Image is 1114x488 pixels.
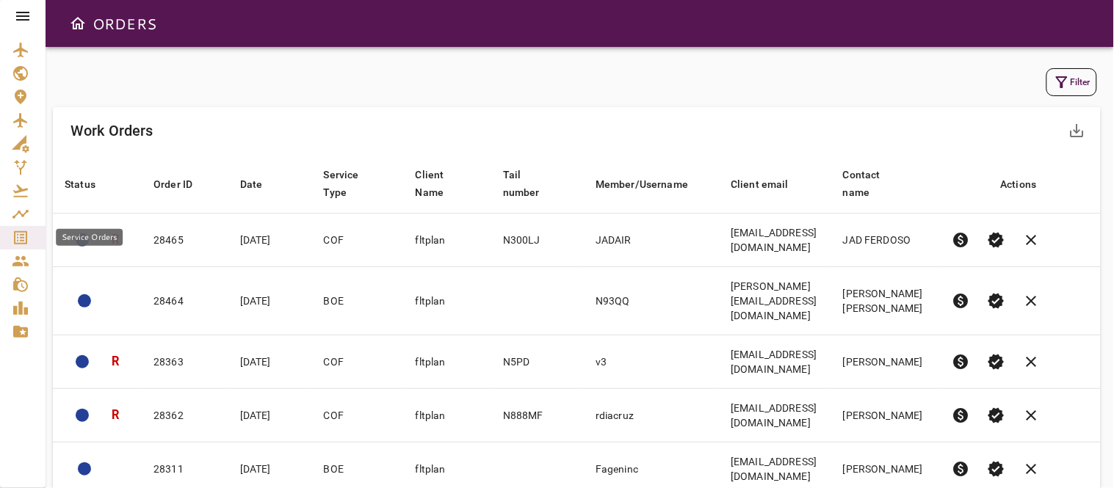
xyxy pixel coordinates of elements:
div: Service Orders [56,229,123,246]
button: Set Permit Ready [978,222,1013,258]
h6: Work Orders [70,119,153,142]
td: N5PD [491,335,584,389]
div: Status [65,175,95,193]
td: COF [312,214,404,267]
div: Client Name [416,166,460,201]
td: N93QQ [584,267,719,335]
div: ACTION REQUIRED [78,294,91,307]
td: fltplan [404,214,491,267]
div: Client email [731,175,789,193]
td: [EMAIL_ADDRESS][DOMAIN_NAME] [719,389,831,443]
button: Pre-Invoice order [943,222,978,258]
button: Cancel order [1013,222,1049,258]
span: Order ID [153,175,211,193]
td: [EMAIL_ADDRESS][DOMAIN_NAME] [719,214,831,267]
h6: ORDERS [93,12,156,35]
span: verified [987,292,1005,310]
span: paid [952,407,969,424]
td: [DATE] [228,267,312,335]
button: Export [1060,113,1095,148]
button: Set Permit Ready [978,398,1013,433]
button: Cancel order [1013,283,1049,318]
div: ACTION REQUIRED [78,462,91,476]
span: paid [952,353,969,371]
td: [DATE] [228,389,312,443]
td: fltplan [404,267,491,335]
div: Date [240,175,263,193]
span: Client email [731,175,808,193]
span: Tail number [503,166,572,201]
button: Open drawer [63,9,93,38]
span: Status [65,175,115,193]
span: clear [1022,460,1040,478]
span: verified [987,460,1005,478]
td: 28464 [142,267,228,335]
button: Set Permit Ready [978,344,1013,379]
td: v3 [584,335,719,389]
button: Filter [1046,68,1097,96]
td: fltplan [404,389,491,443]
td: N300LJ [491,214,584,267]
td: [DATE] [228,335,312,389]
span: save_alt [1068,122,1086,139]
button: Cancel order [1013,451,1049,487]
div: Contact name [843,166,908,201]
span: Member/Username [596,175,707,193]
td: [PERSON_NAME][EMAIL_ADDRESS][DOMAIN_NAME] [719,267,831,335]
span: Client Name [416,166,480,201]
td: [DATE] [228,214,312,267]
td: BOE [312,267,404,335]
span: clear [1022,353,1040,371]
td: fltplan [404,335,491,389]
span: paid [952,292,969,310]
button: Cancel order [1013,398,1049,433]
div: Member/Username [596,175,688,193]
span: verified [987,353,1005,371]
div: Order ID [153,175,192,193]
button: Set Permit Ready [978,283,1013,318]
button: Cancel order [1013,344,1049,379]
span: verified [987,407,1005,424]
button: Pre-Invoice order [943,283,978,318]
td: [PERSON_NAME] [831,335,939,389]
button: Pre-Invoice order [943,451,978,487]
td: N888MF [491,389,584,443]
h3: R [112,407,119,423]
div: Tail number [503,166,553,201]
button: Set Permit Ready [978,451,1013,487]
button: Pre-Invoice order [943,398,978,433]
td: 28363 [142,335,228,389]
h3: R [112,353,119,370]
span: Service Type [324,166,392,201]
div: Service Type [324,166,373,201]
span: verified [987,231,1005,249]
td: 28465 [142,214,228,267]
div: ADMIN [76,355,89,368]
td: [EMAIL_ADDRESS][DOMAIN_NAME] [719,335,831,389]
td: JAD FERDOSO [831,214,939,267]
span: Contact name [843,166,927,201]
span: paid [952,460,969,478]
td: 28362 [142,389,228,443]
span: clear [1022,407,1040,424]
span: Date [240,175,282,193]
button: Pre-Invoice order [943,344,978,379]
td: COF [312,389,404,443]
td: [PERSON_NAME] [831,389,939,443]
td: [PERSON_NAME] [PERSON_NAME] [831,267,939,335]
td: JADAIR [584,214,719,267]
td: COF [312,335,404,389]
td: rdiacruz [584,389,719,443]
span: clear [1022,292,1040,310]
span: clear [1022,231,1040,249]
div: ADMIN [76,409,89,422]
span: paid [952,231,969,249]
